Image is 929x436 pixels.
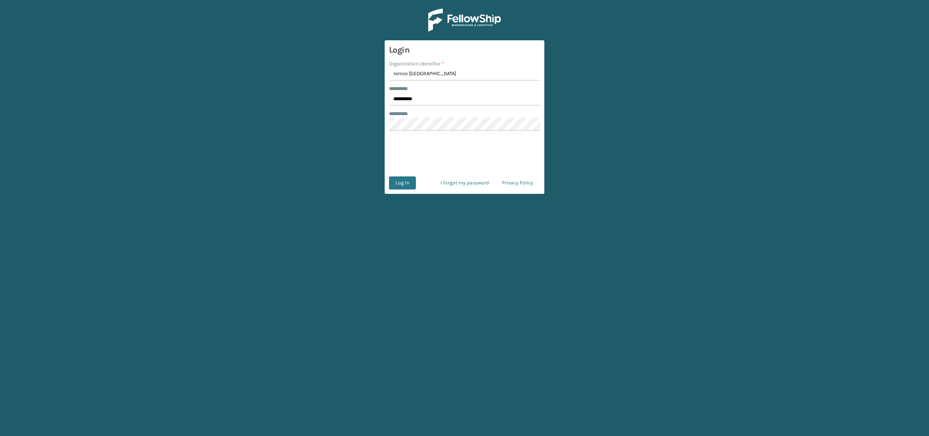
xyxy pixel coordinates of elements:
iframe: reCAPTCHA [409,139,520,168]
a: Privacy Policy [495,176,540,190]
a: I forgot my password [434,176,495,190]
img: Logo [428,9,501,32]
label: Organization Identifier [389,60,444,68]
button: Log In [389,176,416,190]
h3: Login [389,45,540,56]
